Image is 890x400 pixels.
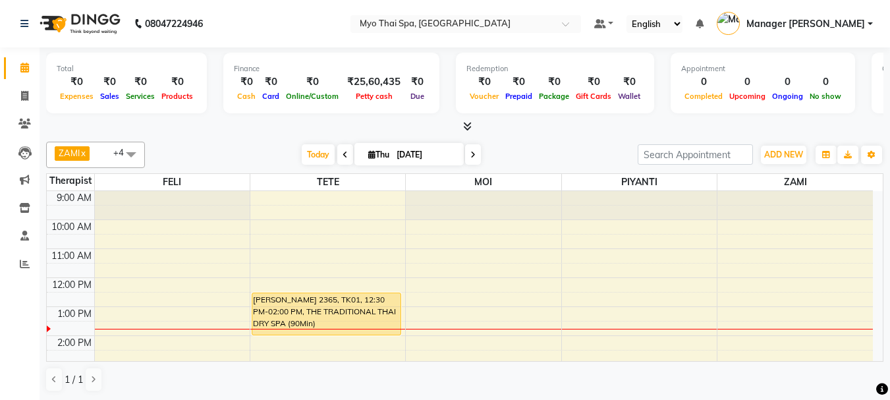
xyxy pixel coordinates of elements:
span: +4 [113,147,134,157]
div: ₹0 [572,74,615,90]
div: Appointment [681,63,845,74]
div: ₹0 [536,74,572,90]
img: Manager Yesha [717,12,740,35]
span: Completed [681,92,726,101]
span: ZAMI [59,148,80,158]
input: Search Appointment [638,144,753,165]
div: 12:00 PM [49,278,94,292]
div: Redemption [466,63,644,74]
span: Package [536,92,572,101]
div: [PERSON_NAME] 2365, TK01, 12:30 PM-02:00 PM, THE TRADITIONAL THAI DRY SPA (90Min) [252,293,401,335]
div: ₹25,60,435 [342,74,406,90]
a: x [80,148,86,158]
input: 2025-09-04 [393,145,459,165]
div: ₹0 [123,74,158,90]
div: ₹0 [502,74,536,90]
div: 0 [769,74,806,90]
span: MOI [406,174,561,190]
div: 0 [726,74,769,90]
span: 1 / 1 [65,373,83,387]
span: No show [806,92,845,101]
div: ₹0 [283,74,342,90]
span: Prepaid [502,92,536,101]
span: ADD NEW [764,150,803,159]
span: Voucher [466,92,502,101]
div: ₹0 [259,74,283,90]
button: ADD NEW [761,146,806,164]
span: Petty cash [352,92,396,101]
div: 0 [806,74,845,90]
span: Manager [PERSON_NAME] [746,17,865,31]
span: ZAMI [717,174,873,190]
span: Services [123,92,158,101]
span: Online/Custom [283,92,342,101]
img: logo [34,5,124,42]
span: Wallet [615,92,644,101]
div: 11:00 AM [49,249,94,263]
span: Thu [365,150,393,159]
span: Gift Cards [572,92,615,101]
div: Therapist [47,174,94,188]
div: ₹0 [57,74,97,90]
span: Ongoing [769,92,806,101]
span: PIYANTI [562,174,717,190]
span: Upcoming [726,92,769,101]
div: 2:00 PM [55,336,94,350]
div: 1:00 PM [55,307,94,321]
span: Due [407,92,428,101]
div: Finance [234,63,429,74]
span: TETE [250,174,405,190]
span: Sales [97,92,123,101]
span: Products [158,92,196,101]
div: ₹0 [406,74,429,90]
div: ₹0 [615,74,644,90]
div: ₹0 [466,74,502,90]
b: 08047224946 [145,5,203,42]
span: Expenses [57,92,97,101]
div: 9:00 AM [54,191,94,205]
div: Total [57,63,196,74]
span: Today [302,144,335,165]
div: ₹0 [97,74,123,90]
div: ₹0 [234,74,259,90]
div: 10:00 AM [49,220,94,234]
span: Card [259,92,283,101]
span: FELI [95,174,250,190]
span: Cash [234,92,259,101]
div: ₹0 [158,74,196,90]
div: 0 [681,74,726,90]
